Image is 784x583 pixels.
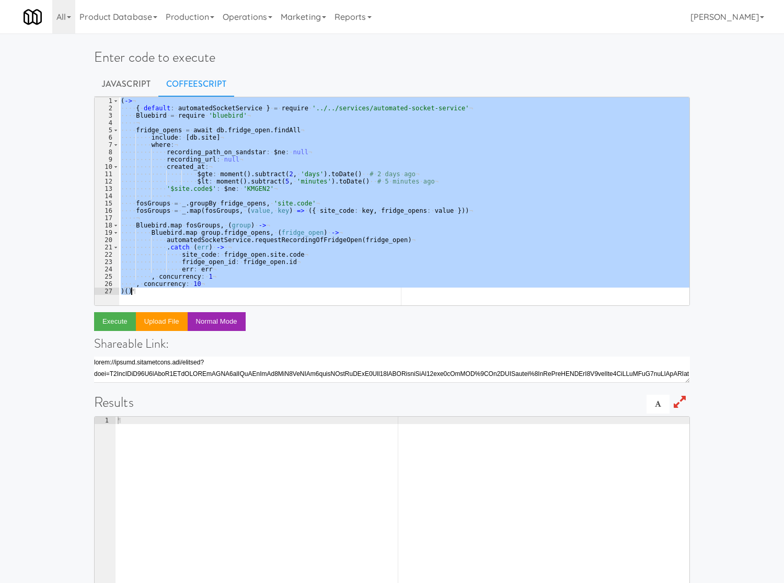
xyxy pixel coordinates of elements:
[95,148,119,156] div: 8
[95,163,119,170] div: 10
[95,119,119,127] div: 4
[158,71,234,97] a: CoffeeScript
[94,71,158,97] a: Javascript
[95,280,119,288] div: 26
[95,258,119,266] div: 23
[95,266,119,273] div: 24
[94,395,690,410] h1: Results
[95,251,119,258] div: 22
[95,112,119,119] div: 3
[95,214,119,222] div: 17
[94,312,136,331] button: Execute
[95,105,119,112] div: 2
[95,288,119,295] div: 27
[95,185,119,192] div: 13
[95,222,119,229] div: 18
[95,97,119,105] div: 1
[94,337,690,350] h4: Shareable Link:
[188,312,246,331] button: Normal Mode
[95,127,119,134] div: 5
[95,141,119,148] div: 7
[24,8,42,26] img: Micromart
[95,192,119,200] div: 14
[136,312,188,331] button: Upload file
[95,134,119,141] div: 6
[95,244,119,251] div: 21
[95,236,119,244] div: 20
[94,50,690,65] h1: Enter code to execute
[95,229,119,236] div: 19
[94,357,690,383] textarea: lorem://ipsumd.sitametcons.adi/elitsed?doei=T2IncIDiD96U6lAboR1ETdOLOREmAGNA6alIQuAEnImAd8MiN8VeN...
[95,170,119,178] div: 11
[95,207,119,214] div: 16
[95,200,119,207] div: 15
[95,417,116,424] div: 1
[95,178,119,185] div: 12
[95,273,119,280] div: 25
[95,156,119,163] div: 9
